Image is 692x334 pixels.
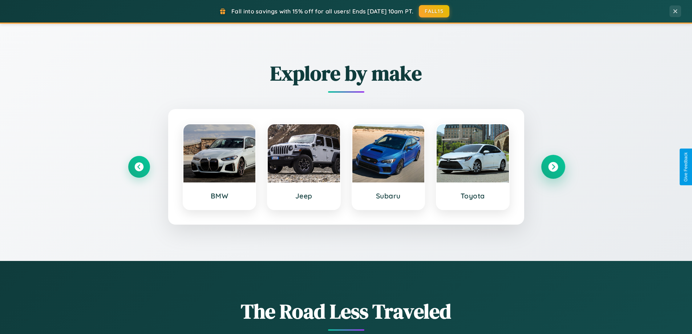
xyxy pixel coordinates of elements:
[419,5,449,17] button: FALL15
[191,192,248,200] h3: BMW
[231,8,413,15] span: Fall into savings with 15% off for all users! Ends [DATE] 10am PT.
[360,192,417,200] h3: Subaru
[128,297,564,325] h1: The Road Less Traveled
[128,59,564,87] h2: Explore by make
[275,192,333,200] h3: Jeep
[683,152,688,182] div: Give Feedback
[444,192,502,200] h3: Toyota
